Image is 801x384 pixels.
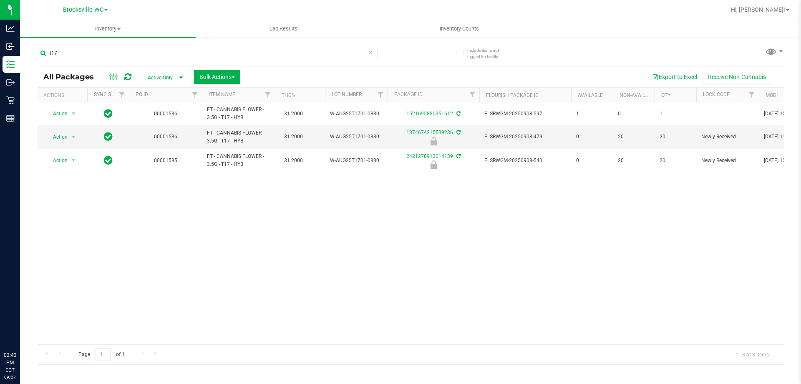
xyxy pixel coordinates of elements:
button: Receive Non-Cannabis [703,70,771,84]
a: Filter [188,88,202,102]
span: W-AUG25T1701-0830 [330,157,383,165]
span: select [68,108,79,120]
inline-svg: Inbound [6,42,15,51]
a: Package ID [394,92,423,97]
span: Sync from Compliance System [455,153,461,159]
span: 20 [618,133,650,141]
iframe: Resource center [8,317,33,342]
span: Hi, [PERSON_NAME]! [731,6,785,13]
span: FLSRWGM-20250908-597 [484,110,566,118]
a: 00001586 [154,134,177,140]
a: 1874674215539236 [406,130,453,135]
a: Lab Results [196,20,371,38]
span: FT - CANNABIS FLOWER - 3.5G - T17 - HYB [207,106,270,122]
span: In Sync [104,131,113,142]
a: Filter [745,88,759,102]
input: Search Package ID, Item Name, SKU, Lot or Part Number... [37,47,378,59]
span: 20 [660,133,691,141]
span: FT - CANNABIS FLOWER - 3.5G - T17 - HYB [207,153,270,168]
span: 20 [660,157,691,165]
a: Flourish Package ID [486,92,539,98]
span: W-AUG25T1701-0830 [330,133,383,141]
a: PO ID [136,92,148,97]
span: 31.2000 [280,155,307,167]
span: Inventory Counts [428,25,490,33]
span: 0 [618,110,650,118]
a: Lock Code [703,92,730,97]
a: Inventory Counts [371,20,547,38]
span: In Sync [104,155,113,166]
span: All Packages [43,72,102,81]
span: Lab Results [258,25,309,33]
span: Inventory [20,25,196,33]
inline-svg: Inventory [6,60,15,69]
span: Page of 1 [71,348,131,361]
a: Lot Number [332,92,362,97]
span: Action [45,108,68,120]
inline-svg: Analytics [6,24,15,33]
a: Filter [466,88,479,102]
span: Include items not tagged for facility [467,47,509,60]
a: Non-Available [620,92,657,98]
inline-svg: Reports [6,114,15,122]
a: Sync Status [94,92,126,97]
div: Newly Received [386,137,481,145]
div: Actions [43,92,84,98]
span: Newly Received [701,157,754,165]
span: 31.2000 [280,108,307,120]
span: Sync from Compliance System [455,130,461,135]
a: Filter [374,88,388,102]
p: 09/27 [4,374,16,380]
a: THC% [282,92,295,98]
span: select [68,131,79,143]
span: W-AUG25T1701-0830 [330,110,383,118]
button: Bulk Actions [194,70,240,84]
div: Newly Received [386,160,481,169]
a: 2421278912014139 [406,153,453,159]
span: FLSRWGM-20250908-540 [484,157,566,165]
inline-svg: Retail [6,96,15,104]
a: Item Name [209,92,235,97]
span: FT - CANNABIS FLOWER - 3.5G - T17 - HYB [207,129,270,145]
span: Action [45,155,68,166]
span: 1 [576,110,608,118]
input: 1 [96,348,111,361]
span: Sync from Compliance System [455,111,461,117]
span: Bulk Actions [199,74,235,80]
span: 20 [618,157,650,165]
span: Newly Received [701,133,754,141]
span: 1 - 3 of 3 items [729,348,776,361]
a: Qty [661,92,670,98]
a: 00001586 [154,111,177,117]
span: In Sync [104,108,113,120]
inline-svg: Outbound [6,78,15,86]
a: Filter [115,88,129,102]
span: FLSRWGM-20250908-479 [484,133,566,141]
span: 0 [576,157,608,165]
span: Clear [368,47,373,58]
p: 02:43 PM EDT [4,351,16,374]
span: select [68,155,79,166]
a: Filter [261,88,275,102]
button: Export to Excel [647,70,703,84]
span: Brooksville WC [63,6,103,13]
span: 31.2000 [280,131,307,143]
a: 00001585 [154,158,177,163]
span: 1 [660,110,691,118]
span: Action [45,131,68,143]
span: 0 [576,133,608,141]
a: 1521695880351612 [406,111,453,117]
a: Inventory [20,20,196,38]
a: Available [578,92,603,98]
